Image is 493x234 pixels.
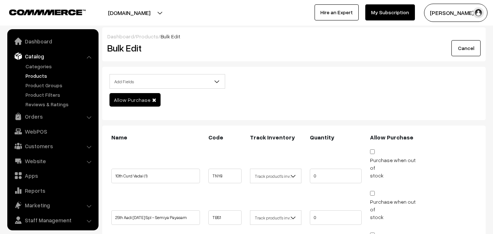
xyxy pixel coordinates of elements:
b: Quantity [310,134,334,141]
button: [DOMAIN_NAME] [82,4,176,22]
a: Hire an Expert [315,4,359,20]
span: Allow Purchase [114,97,150,103]
a: Product Filters [24,91,96,99]
b: Track Inventory [250,134,295,141]
a: Catalog [9,50,96,63]
span: Track product's inventory [250,210,302,225]
b: Name [111,134,127,141]
b: Code [208,134,223,141]
a: Customers [9,139,96,153]
a: Product Groups [24,81,96,89]
a: Dashboard [107,33,134,39]
a: Products [24,72,96,80]
a: Apps [9,169,96,182]
a: Orders [9,110,96,123]
button: [PERSON_NAME] s… [424,4,488,22]
div: / / [107,32,481,40]
span: Add Fields [109,74,225,89]
label: Purchase when out of stock [370,198,422,221]
h2: Bulk Edit [107,42,224,54]
span: Track product's inventory [250,211,301,224]
span: Track product's inventory [250,170,301,183]
span: Add Fields [110,75,225,88]
label: Purchase when out of stock [370,156,422,179]
a: Staff Management [9,214,96,227]
a: Reports [9,184,96,197]
a: COMMMERCE [9,7,73,16]
a: Dashboard [9,35,96,48]
span: Bulk Edit [161,33,180,39]
a: WebPOS [9,125,96,138]
a: Products [136,33,158,39]
a: My Subscription [365,4,415,20]
a: Website [9,154,96,168]
img: COMMMERCE [9,9,86,15]
img: user [473,7,484,18]
a: Reviews & Ratings [24,100,96,108]
a: Cancel [451,40,481,56]
a: Categories [24,62,96,70]
a: Marketing [9,199,96,212]
b: Allow Purchase [370,134,413,141]
span: Track product's inventory [250,169,302,183]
